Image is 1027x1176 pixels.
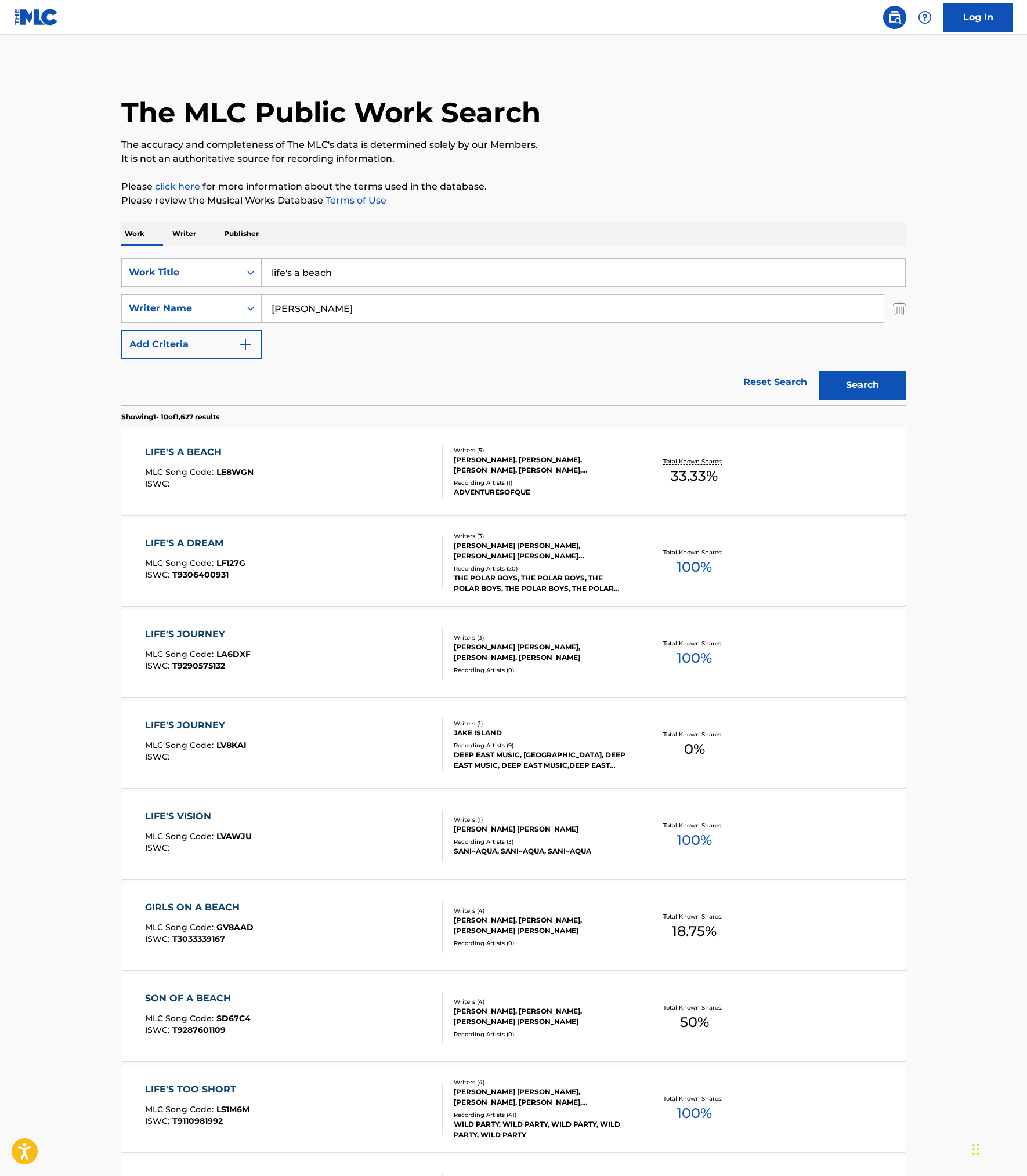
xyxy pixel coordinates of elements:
[454,750,629,771] div: DEEP EAST MUSIC, [GEOGRAPHIC_DATA], DEEP EAST MUSIC, DEEP EAST MUSIC,DEEP EAST MUSIC, DEEP EAST M...
[145,810,252,823] div: LIFE'S VISION
[663,730,725,739] p: Total Known Shares:
[454,446,629,455] div: Writers ( 5 )
[121,95,541,130] h1: The MLC Public Work Search
[220,222,262,246] p: Publisher
[454,666,629,674] div: Recording Artists ( 0 )
[121,180,906,194] p: Please for more information about the terms used in the database.
[121,330,262,359] button: Add Criteria
[145,1013,216,1023] span: MLC Song Code :
[121,792,906,879] a: LIFE'S VISIONMLC Song Code:LVAWJUISWC:Writers (1)[PERSON_NAME] [PERSON_NAME]Recording Artists (3)...
[145,752,172,762] span: ISWC :
[121,412,219,422] p: Showing 1 - 10 of 1,627 results
[172,1116,223,1126] span: T9110981992
[129,302,233,315] div: Writer Name
[145,627,251,641] div: LIFE'S JOURNEY
[677,1103,712,1124] span: 100 %
[663,912,725,921] p: Total Known Shares:
[216,831,252,841] span: LVAWJU
[145,843,172,853] span: ISWC :
[121,222,148,246] p: Work
[454,837,629,846] div: Recording Artists ( 3 )
[145,992,251,1006] div: SON OF A BEACH
[663,639,725,648] p: Total Known Shares:
[216,1104,249,1115] span: LS1M6M
[454,906,629,915] div: Writers ( 4 )
[238,337,252,351] img: 9d2ae6d4665cec9f34b9.svg
[145,660,172,671] span: ISWC :
[663,457,725,466] p: Total Known Shares:
[145,445,254,459] div: LIFE'S A BEACH
[454,939,629,948] div: Recording Artists ( 0 )
[172,569,229,580] span: T9306400931
[454,1006,629,1027] div: [PERSON_NAME], [PERSON_NAME], [PERSON_NAME] [PERSON_NAME]
[145,558,216,568] span: MLC Song Code :
[323,195,386,206] a: Terms of Use
[121,883,906,970] a: GIRLS ON A BEACHMLC Song Code:GV8AADISWC:T3033339167Writers (4)[PERSON_NAME], [PERSON_NAME], [PER...
[454,540,629,561] div: [PERSON_NAME] [PERSON_NAME], [PERSON_NAME] [PERSON_NAME] [PERSON_NAME]
[172,1025,226,1035] span: T9287601109
[145,831,216,841] span: MLC Song Code :
[145,934,172,944] span: ISWC :
[680,1012,709,1033] span: 50 %
[677,557,712,578] span: 100 %
[145,718,247,732] div: LIFE'S JOURNEY
[454,1110,629,1119] div: Recording Artists ( 41 )
[969,1120,1027,1176] iframe: Chat Widget
[145,901,254,914] div: GIRLS ON A BEACH
[454,1078,629,1087] div: Writers ( 4 )
[672,921,717,942] span: 18.75 %
[819,371,906,400] button: Search
[677,648,712,669] span: 100 %
[121,152,906,166] p: It is not an authoritative source for recording information.
[121,258,906,405] form: Search Form
[121,138,906,152] p: The accuracy and completeness of The MLC's data is determined solely by our Members.
[454,719,629,728] div: Writers ( 1 )
[14,9,59,26] img: MLC Logo
[216,558,245,568] span: LF127G
[121,194,906,208] p: Please review the Musical Works Database
[454,997,629,1006] div: Writers ( 4 )
[121,974,906,1061] a: SON OF A BEACHMLC Song Code:SD67C4ISWC:T9287601109Writers (4)[PERSON_NAME], [PERSON_NAME], [PERSO...
[172,934,225,944] span: T3033339167
[454,487,629,498] div: ADVENTURESOFQUE
[677,830,712,851] span: 100 %
[145,536,245,550] div: LIFE'S A DREAM
[216,740,247,750] span: LV8KAI
[454,478,629,487] div: Recording Artists ( 1 )
[121,701,906,788] a: LIFE'S JOURNEYMLC Song Code:LV8KAIISWC:Writers (1)JAKE ISLANDRecording Artists (9)DEEP EAST MUSIC...
[216,922,254,932] span: GV8AAD
[454,642,629,663] div: [PERSON_NAME] [PERSON_NAME], [PERSON_NAME], [PERSON_NAME]
[737,369,813,395] a: Reset Search
[172,660,225,671] span: T9290575132
[893,294,906,323] img: Delete Criterion
[145,922,216,932] span: MLC Song Code :
[454,741,629,750] div: Recording Artists ( 9 )
[663,1003,725,1012] p: Total Known Shares:
[454,573,629,594] div: THE POLAR BOYS, THE POLAR BOYS, THE POLAR BOYS, THE POLAR BOYS, THE POLAR BOYS
[216,649,251,659] span: LA6DXF
[883,6,906,29] a: Public Search
[454,1119,629,1140] div: WILD PARTY, WILD PARTY, WILD PARTY, WILD PARTY, WILD PARTY
[145,1083,249,1097] div: LIFE'S TOO SHORT
[121,428,906,515] a: LIFE'S A BEACHMLC Song Code:LE8WGNISWC:Writers (5)[PERSON_NAME], [PERSON_NAME], [PERSON_NAME], [P...
[145,478,172,489] span: ISWC :
[454,633,629,642] div: Writers ( 3 )
[454,564,629,573] div: Recording Artists ( 20 )
[454,455,629,476] div: [PERSON_NAME], [PERSON_NAME], [PERSON_NAME], [PERSON_NAME], [PERSON_NAME] [PERSON_NAME]
[684,739,705,760] span: 0 %
[454,846,629,856] div: SANI~AQUA, SANI~AQUA, SANI~AQUA
[145,569,172,580] span: ISWC :
[216,1013,251,1023] span: SD67C4
[454,824,629,834] div: [PERSON_NAME] [PERSON_NAME]
[454,815,629,824] div: Writers ( 1 )
[145,1116,172,1126] span: ISWC :
[454,532,629,540] div: Writers ( 3 )
[943,3,1013,32] a: Log In
[663,548,725,557] p: Total Known Shares:
[454,728,629,738] div: JAKE ISLAND
[169,222,200,246] p: Writer
[145,649,216,659] span: MLC Song Code :
[216,467,254,477] span: LE8WGN
[888,10,902,24] img: search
